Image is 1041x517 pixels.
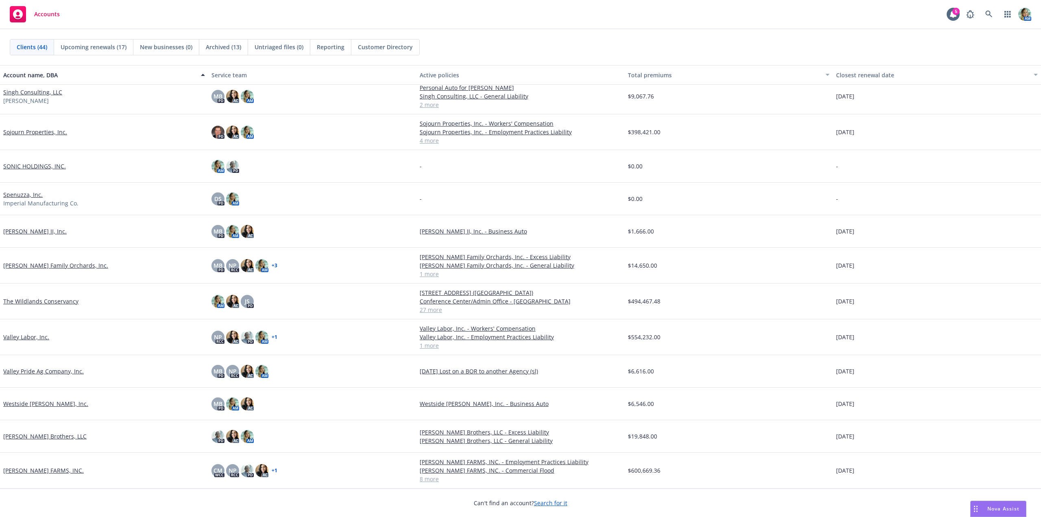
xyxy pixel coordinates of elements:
img: photo [241,331,254,344]
span: [DATE] [836,92,854,100]
a: Valley Labor, Inc. - Workers' Compensation [420,324,621,333]
a: + 1 [272,335,277,340]
span: [DATE] [836,333,854,341]
div: 5 [952,8,960,15]
span: New businesses (0) [140,43,192,51]
a: The Wildlands Conservancy [3,297,78,305]
img: photo [226,126,239,139]
a: [PERSON_NAME] Family Orchards, Inc. - Excess Liability [420,253,621,261]
span: NP [229,367,237,375]
span: MB [213,399,222,408]
div: Total premiums [628,71,821,79]
img: photo [241,464,254,477]
img: photo [241,397,254,410]
a: Westside [PERSON_NAME], Inc. - Business Auto [420,399,621,408]
a: [PERSON_NAME] Brothers, LLC - General Liability [420,436,621,445]
span: [DATE] [836,261,854,270]
span: - [836,162,838,170]
img: photo [255,365,268,378]
img: photo [211,295,224,308]
a: Valley Labor, Inc. [3,333,49,341]
a: [PERSON_NAME] II, Inc. [3,227,67,236]
span: Clients (44) [17,43,47,51]
span: NP [229,261,237,270]
a: [PERSON_NAME] Brothers, LLC - Excess Liability [420,428,621,436]
img: photo [226,430,239,443]
a: [PERSON_NAME] FARMS, INC. - Commercial Flood [420,466,621,475]
span: JS [245,297,250,305]
span: [DATE] [836,227,854,236]
img: photo [241,259,254,272]
a: [PERSON_NAME] FARMS, INC. [3,466,84,475]
span: $6,616.00 [628,367,654,375]
a: Sojourn Properties, Inc. [3,128,67,136]
a: [STREET_ADDRESS] ([GEOGRAPHIC_DATA]) [420,288,621,297]
img: photo [226,225,239,238]
a: Conference Center/Admin Office - [GEOGRAPHIC_DATA] [420,297,621,305]
span: [DATE] [836,466,854,475]
a: 1 more [420,341,621,350]
a: [PERSON_NAME] II, Inc. - Business Auto [420,227,621,236]
img: photo [255,259,268,272]
img: photo [226,397,239,410]
span: $14,650.00 [628,261,657,270]
a: Search [981,6,997,22]
span: Customer Directory [358,43,413,51]
span: $0.00 [628,194,642,203]
span: [DATE] [836,432,854,441]
span: - [420,162,422,170]
a: 2 more [420,100,621,109]
span: Accounts [34,11,60,17]
a: Singh Consulting, LLC - General Liability [420,92,621,100]
span: [PERSON_NAME] [3,96,49,105]
span: MB [213,261,222,270]
img: photo [241,430,254,443]
a: Accounts [7,3,63,26]
a: [PERSON_NAME] Brothers, LLC [3,432,87,441]
img: photo [226,331,239,344]
img: photo [211,160,224,173]
span: $1,666.00 [628,227,654,236]
span: [DATE] [836,297,854,305]
a: [PERSON_NAME] Family Orchards, Inc. - General Liability [420,261,621,270]
a: [PERSON_NAME] Family Orchards, Inc. [3,261,108,270]
a: + 3 [272,263,277,268]
img: photo [226,160,239,173]
span: [DATE] [836,367,854,375]
a: Sojourn Properties, Inc. - Workers' Compensation [420,119,621,128]
img: photo [241,126,254,139]
img: photo [226,192,239,205]
span: NP [229,466,237,475]
span: $9,067.76 [628,92,654,100]
span: Nova Assist [987,505,1019,512]
button: Nova Assist [970,501,1026,517]
a: + 1 [272,468,277,473]
a: [DATE] Lost on a BOR to another Agency (sl) [420,367,621,375]
a: [PERSON_NAME] FARMS, INC. - Employment Practices Liability [420,458,621,466]
button: Active policies [416,65,625,85]
span: CM [213,466,222,475]
a: 8 more [420,475,621,483]
button: Total premiums [625,65,833,85]
a: Valley Labor, Inc. - Employment Practices Liability [420,333,621,341]
div: Active policies [420,71,621,79]
span: DS [214,194,222,203]
a: Singh Consulting, LLC [3,88,62,96]
span: Reporting [317,43,344,51]
a: 4 more [420,136,621,145]
span: [DATE] [836,128,854,136]
span: Untriaged files (0) [255,43,303,51]
img: photo [255,331,268,344]
button: Service team [208,65,416,85]
img: photo [241,365,254,378]
span: $600,669.36 [628,466,660,475]
span: MB [213,227,222,236]
img: photo [241,225,254,238]
span: NP [214,333,222,341]
img: photo [226,90,239,103]
a: Valley Pride Ag Company, Inc. [3,367,84,375]
button: Closest renewal date [833,65,1041,85]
